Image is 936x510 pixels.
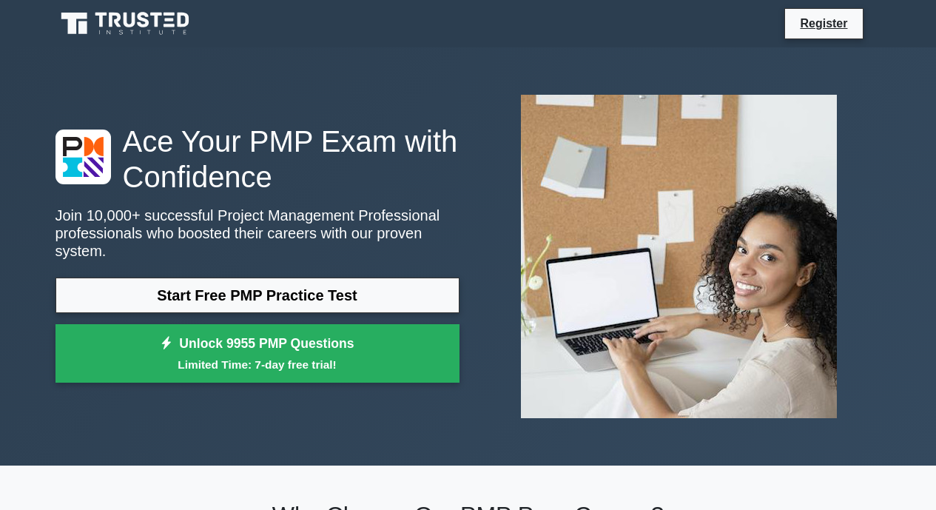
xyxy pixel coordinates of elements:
[74,356,441,373] small: Limited Time: 7-day free trial!
[791,14,856,33] a: Register
[55,278,459,313] a: Start Free PMP Practice Test
[55,124,459,195] h1: Ace Your PMP Exam with Confidence
[55,207,459,260] p: Join 10,000+ successful Project Management Professional professionals who boosted their careers w...
[55,324,459,383] a: Unlock 9955 PMP QuestionsLimited Time: 7-day free trial!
